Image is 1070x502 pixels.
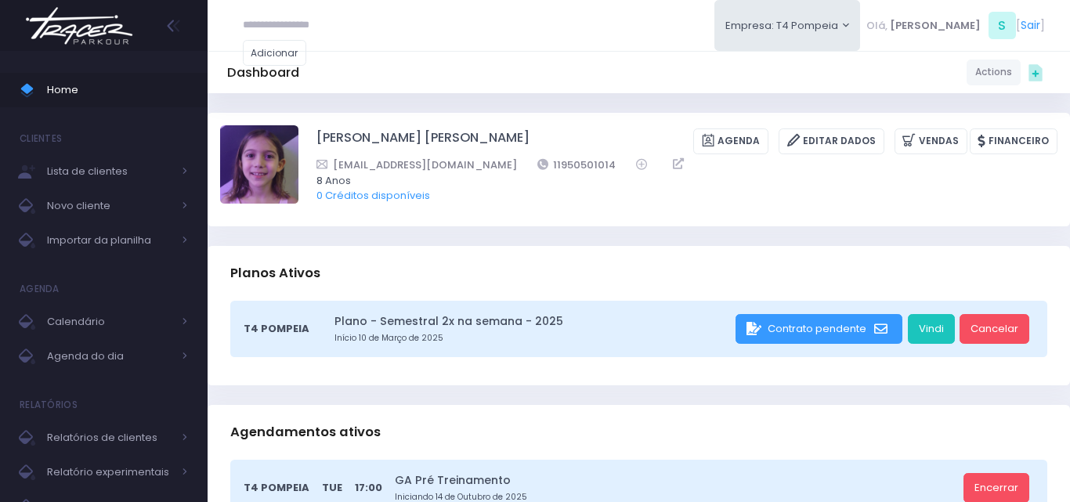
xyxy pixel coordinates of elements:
h4: Agenda [20,273,60,305]
a: Plano - Semestral 2x na semana - 2025 [334,313,731,330]
span: Calendário [47,312,172,332]
img: Antonella Zappa Marques [220,125,298,204]
a: 11950501014 [537,157,616,173]
div: Quick actions [1021,57,1050,87]
a: [EMAIL_ADDRESS][DOMAIN_NAME] [316,157,517,173]
h4: Relatórios [20,389,78,421]
label: Alterar foto de perfil [220,125,298,208]
span: Novo cliente [47,196,172,216]
a: Sair [1021,17,1040,34]
span: Lista de clientes [47,161,172,182]
a: Financeiro [970,128,1057,154]
span: 8 Anos [316,173,1037,189]
h3: Planos Ativos [230,251,320,295]
span: Tue [322,480,342,496]
h5: Dashboard [227,65,299,81]
span: Home [47,80,188,100]
span: [PERSON_NAME] [890,18,981,34]
a: [PERSON_NAME] [PERSON_NAME] [316,128,530,154]
span: Contrato pendente [768,321,866,336]
span: T4 Pompeia [244,321,309,337]
h3: Agendamentos ativos [230,410,381,454]
span: Importar da planilha [47,230,172,251]
span: Relatório experimentais [47,462,172,482]
span: 17:00 [355,480,382,496]
a: GA Pré Treinamento [395,472,958,489]
a: Cancelar [960,314,1029,344]
span: Agenda do dia [47,346,172,367]
a: Adicionar [243,40,307,66]
a: Agenda [693,128,768,154]
span: T4 Pompeia [244,480,309,496]
div: [ ] [860,8,1050,43]
h4: Clientes [20,123,62,154]
a: Vindi [908,314,955,344]
a: Vendas [895,128,967,154]
a: Editar Dados [779,128,884,154]
span: S [989,12,1016,39]
span: Relatórios de clientes [47,428,172,448]
a: Actions [967,60,1021,85]
a: 0 Créditos disponíveis [316,188,430,203]
span: Olá, [866,18,887,34]
small: Início 10 de Março de 2025 [334,332,731,345]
